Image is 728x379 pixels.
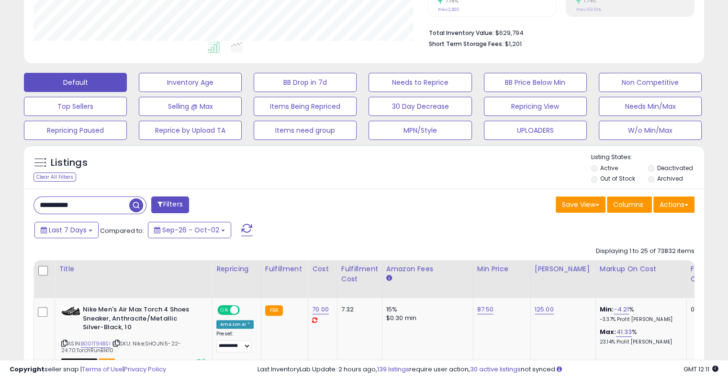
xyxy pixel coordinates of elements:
[312,264,333,274] div: Cost
[81,340,111,348] a: B001T94BSI
[24,73,127,92] button: Default
[484,97,587,116] button: Repricing View
[377,365,409,374] a: 139 listings
[535,264,592,274] div: [PERSON_NAME]
[429,26,687,38] li: $629,794
[34,222,99,238] button: Last 7 Days
[657,174,683,183] label: Archived
[683,365,718,374] span: 2025-10-11 12:11 GMT
[139,97,242,116] button: Selling @ Max
[386,314,466,322] div: $0.30 min
[10,365,45,374] strong: Copyright
[24,121,127,140] button: Repricing Paused
[258,365,718,374] div: Last InventoryLab Update: 2 hours ago, require user action, not synced.
[386,264,469,274] div: Amazon Fees
[484,73,587,92] button: BB Price Below Min
[591,153,704,162] p: Listing States:
[100,226,144,235] span: Compared to:
[216,331,254,352] div: Preset:
[691,305,720,314] div: 0
[429,40,504,48] b: Short Term Storage Fees:
[369,73,471,92] button: Needs to Reprice
[151,196,189,213] button: Filters
[535,305,554,314] a: 125.00
[600,164,618,172] label: Active
[369,97,471,116] button: 30 Day Decrease
[49,225,87,235] span: Last 7 Days
[216,264,257,274] div: Repricing
[505,39,522,48] span: $1,201
[429,29,494,37] b: Total Inventory Value:
[600,316,679,323] p: -3.37% Profit [PERSON_NAME]
[470,365,521,374] a: 30 active listings
[139,121,242,140] button: Reprice by Upload TA
[218,306,230,314] span: ON
[162,225,219,235] span: Sep-26 - Oct-02
[148,222,231,238] button: Sep-26 - Oct-02
[438,7,459,12] small: Prev: 2,820
[369,121,471,140] button: MPN/Style
[51,156,88,170] h5: Listings
[386,305,466,314] div: 15%
[599,97,702,116] button: Needs Min/Max
[83,305,199,334] b: Nike Men's Air Max Torch 4 Shoes Sneaker, Anthracite/Metallic Silver-Black, 10
[254,97,357,116] button: Items Being Repriced
[254,121,357,140] button: Items need group
[657,164,693,172] label: Deactivated
[600,305,679,323] div: %
[238,306,254,314] span: OFF
[124,365,166,374] a: Privacy Policy
[254,73,357,92] button: BB Drop in 7d
[477,264,526,274] div: Min Price
[59,264,208,274] div: Title
[576,7,601,12] small: Prev: 69.10%
[613,200,643,209] span: Columns
[265,264,304,274] div: Fulfillment
[99,358,115,367] span: FBA
[599,73,702,92] button: Non Competitive
[595,260,686,298] th: The percentage added to the cost of goods (COGS) that forms the calculator for Min & Max prices.
[599,121,702,140] button: W/o Min/Max
[82,365,123,374] a: Terms of Use
[34,172,76,182] div: Clear All Filters
[386,274,392,283] small: Amazon Fees.
[691,264,724,284] div: Fulfillable Quantity
[600,305,614,314] b: Min:
[484,121,587,140] button: UPLOADERS
[653,196,694,213] button: Actions
[341,305,375,314] div: 7.32
[616,327,632,337] a: 41.33
[600,327,616,336] b: Max:
[600,264,683,274] div: Markup on Cost
[10,365,166,374] div: seller snap | |
[61,340,181,354] span: | SKU: Nike:SHO:JN:5-22-24:70:TorchRunBlk10
[477,305,494,314] a: 87.50
[600,328,679,345] div: %
[556,196,605,213] button: Save View
[600,174,635,183] label: Out of Stock
[265,305,283,316] small: FBA
[600,339,679,345] p: 23.14% Profit [PERSON_NAME]
[61,305,205,366] div: ASIN:
[596,247,694,256] div: Displaying 1 to 25 of 73832 items
[607,196,652,213] button: Columns
[61,305,80,317] img: 41cRFotVmxL._SL40_.jpg
[139,73,242,92] button: Inventory Age
[341,264,378,284] div: Fulfillment Cost
[24,97,127,116] button: Top Sellers
[216,320,254,329] div: Amazon AI *
[614,305,629,314] a: -4.21
[312,305,329,314] a: 70.00
[61,358,97,367] span: All listings that are currently out of stock and unavailable for purchase on Amazon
